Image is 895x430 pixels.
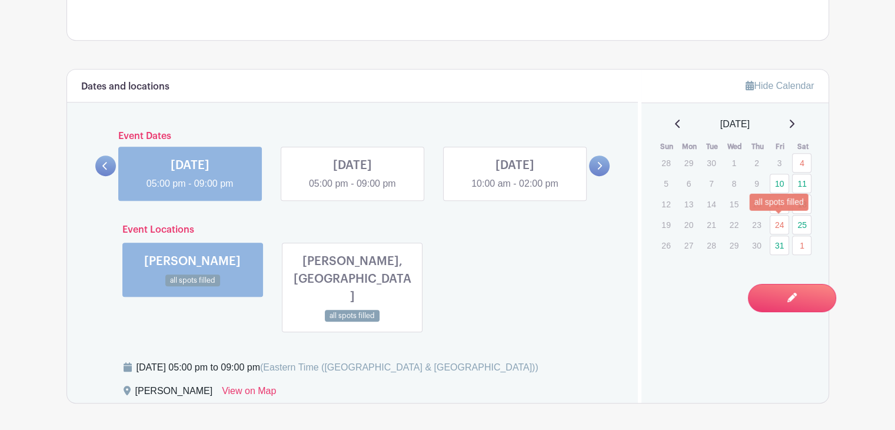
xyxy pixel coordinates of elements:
p: 27 [679,236,698,254]
p: 19 [656,216,676,234]
p: 30 [747,236,766,254]
a: Hide Calendar [746,81,814,91]
p: 13 [679,195,698,213]
p: 2 [747,154,766,172]
div: all spots filled [750,193,809,210]
a: 24 [770,215,789,234]
a: 10 [770,174,789,193]
h6: Event Locations [113,224,593,236]
th: Sat [791,141,814,153]
p: 16 [747,195,766,213]
th: Sun [656,141,678,153]
p: 28 [656,154,676,172]
p: 5 [656,174,676,193]
p: 3 [770,154,789,172]
th: Fri [769,141,792,153]
p: 12 [656,195,676,213]
p: 26 [656,236,676,254]
a: 31 [770,236,789,255]
div: [DATE] 05:00 pm to 09:00 pm [137,360,538,375]
h6: Event Dates [116,131,590,142]
p: 29 [724,236,744,254]
th: Thu [746,141,769,153]
th: Mon [678,141,701,153]
p: 20 [679,216,698,234]
p: 30 [701,154,721,172]
span: [DATE] [720,117,750,131]
th: Tue [701,141,724,153]
p: 6 [679,174,698,193]
a: 1 [792,236,811,255]
p: 28 [701,236,721,254]
span: (Eastern Time ([GEOGRAPHIC_DATA] & [GEOGRAPHIC_DATA])) [260,362,538,372]
p: 21 [701,216,721,234]
p: 22 [724,216,744,234]
div: [PERSON_NAME] [135,384,213,403]
a: View on Map [222,384,276,403]
p: 9 [747,174,766,193]
p: 29 [679,154,698,172]
a: 4 [792,153,811,173]
p: 23 [747,216,766,234]
p: 14 [701,195,721,213]
p: 8 [724,174,744,193]
h6: Dates and locations [81,81,169,92]
a: 25 [792,215,811,234]
a: 11 [792,174,811,193]
p: 7 [701,174,721,193]
th: Wed [724,141,747,153]
p: 1 [724,154,744,172]
p: 15 [724,195,744,213]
